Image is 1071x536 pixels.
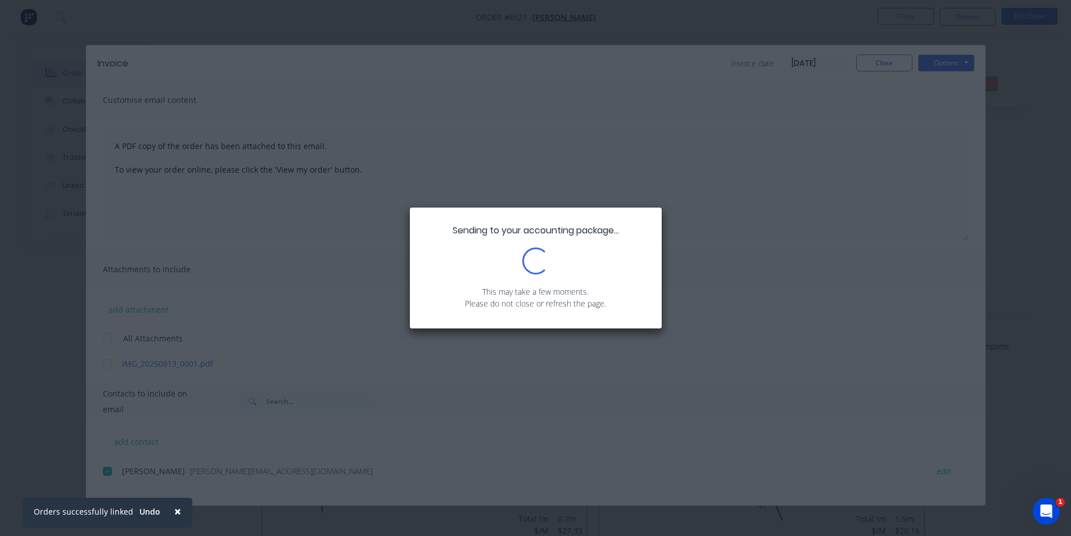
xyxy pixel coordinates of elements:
[453,224,619,237] span: Sending to your accounting package...
[1056,498,1065,507] span: 1
[34,506,133,517] div: Orders successfully linked
[174,503,181,519] span: ×
[427,298,645,309] p: Please do not close or refresh the page.
[133,503,166,520] button: Undo
[427,286,645,298] p: This may take a few moments.
[1033,498,1060,525] iframe: Intercom live chat
[163,498,192,525] button: Close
